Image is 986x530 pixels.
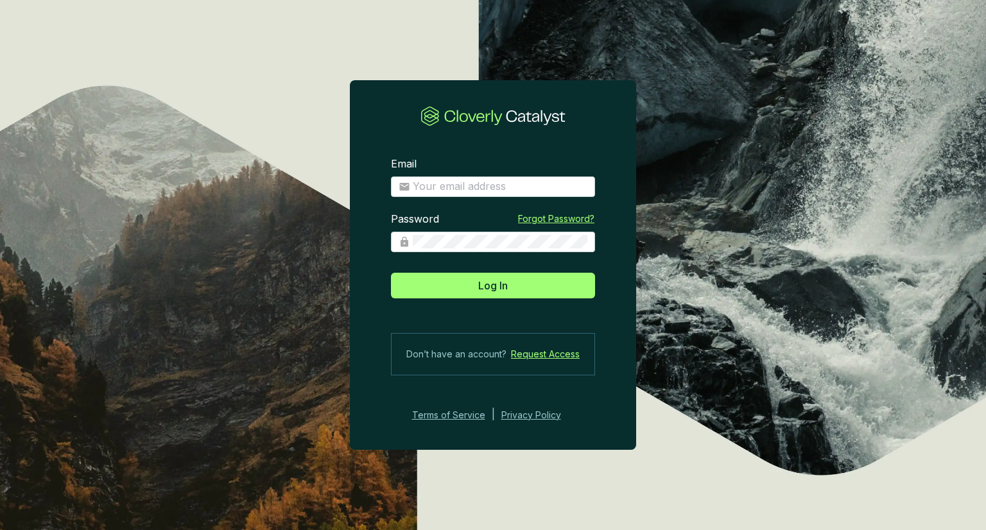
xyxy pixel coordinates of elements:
[391,157,417,171] label: Email
[413,180,587,194] input: Email
[501,407,578,423] a: Privacy Policy
[408,407,485,423] a: Terms of Service
[478,278,508,293] span: Log In
[391,273,595,298] button: Log In
[518,212,594,225] a: Forgot Password?
[406,346,506,362] span: Don’t have an account?
[511,346,580,362] a: Request Access
[492,407,495,423] div: |
[391,212,439,227] label: Password
[413,235,587,249] input: Password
